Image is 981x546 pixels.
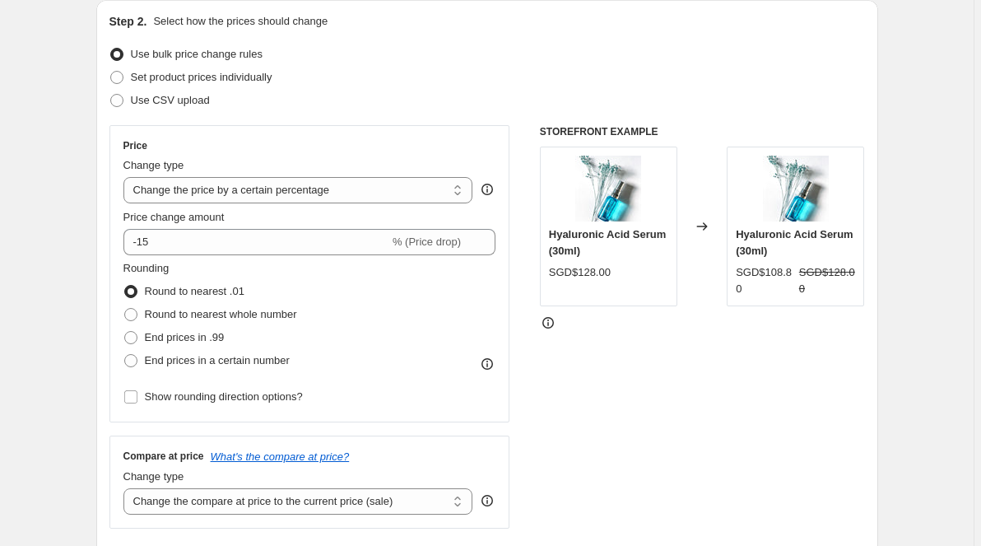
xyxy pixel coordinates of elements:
span: End prices in a certain number [145,354,290,366]
span: Round to nearest whole number [145,308,297,320]
div: help [479,492,495,509]
div: help [479,181,495,198]
div: SGD$128.00 [549,264,611,281]
button: What's the compare at price? [211,450,350,463]
span: Show rounding direction options? [145,390,303,403]
p: Select how the prices should change [153,13,328,30]
img: Hyaluronicacid_80x.jpg [575,156,641,222]
img: Hyaluronicacid_80x.jpg [763,156,829,222]
h2: Step 2. [109,13,147,30]
span: Use bulk price change rules [131,48,263,60]
div: SGD$108.80 [736,264,793,297]
h6: STOREFRONT EXAMPLE [540,125,865,138]
span: Set product prices individually [131,71,272,83]
span: Use CSV upload [131,94,210,106]
span: End prices in .99 [145,331,225,343]
input: -15 [123,229,389,255]
span: Price change amount [123,211,225,223]
span: Hyaluronic Acid Serum (30ml) [549,228,667,257]
span: Hyaluronic Acid Serum (30ml) [736,228,853,257]
span: % (Price drop) [393,236,461,248]
span: Round to nearest .01 [145,285,244,297]
strike: SGD$128.00 [799,264,856,297]
h3: Compare at price [123,450,204,463]
span: Change type [123,470,184,483]
span: Rounding [123,262,170,274]
span: Change type [123,159,184,171]
h3: Price [123,139,147,152]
